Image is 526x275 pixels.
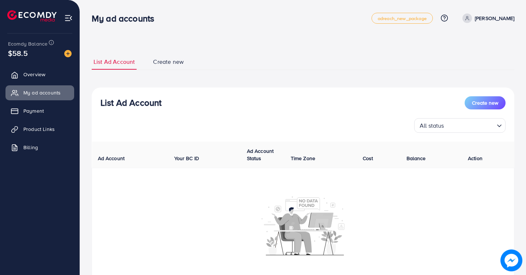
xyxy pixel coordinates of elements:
div: Search for option [414,118,506,133]
img: No account [262,195,345,255]
span: Ecomdy Balance [8,40,47,47]
span: Create new [153,58,184,66]
span: All status [418,120,446,131]
img: image [500,249,522,271]
span: $58.5 [8,48,28,58]
a: adreach_new_package [371,13,433,24]
h3: My ad accounts [92,13,160,24]
a: Payment [5,104,74,118]
span: Payment [23,107,44,115]
a: Billing [5,140,74,155]
img: image [64,50,72,57]
span: Your BC ID [174,155,199,162]
span: Product Links [23,125,55,133]
h3: List Ad Account [100,97,161,108]
span: Time Zone [291,155,315,162]
span: Cost [363,155,373,162]
span: Ad Account [98,155,125,162]
img: logo [7,10,57,22]
a: My ad accounts [5,85,74,100]
span: My ad accounts [23,89,61,96]
a: [PERSON_NAME] [460,13,514,23]
span: Billing [23,144,38,151]
span: Create new [472,99,498,106]
span: Ad Account Status [247,147,274,162]
button: Create new [465,96,506,109]
img: menu [64,14,73,22]
a: Overview [5,67,74,82]
p: [PERSON_NAME] [475,14,514,23]
span: Overview [23,71,45,78]
span: List Ad Account [94,58,135,66]
span: adreach_new_package [378,16,427,21]
a: Product Links [5,122,74,136]
input: Search for option [446,119,494,131]
span: Balance [407,155,426,162]
span: Action [468,155,483,162]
